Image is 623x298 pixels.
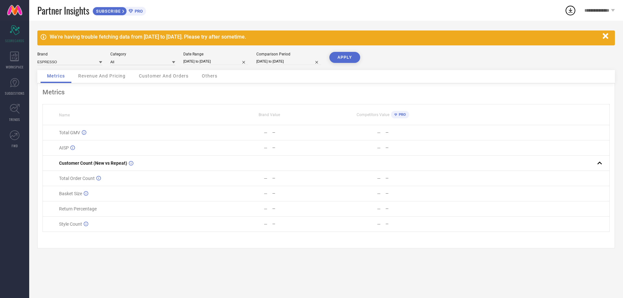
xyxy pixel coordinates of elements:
[259,113,280,117] span: Brand Value
[9,117,20,122] span: TRENDS
[397,113,406,117] span: PRO
[272,130,326,135] div: —
[264,130,267,135] div: —
[385,191,439,196] div: —
[139,73,189,78] span: Customer And Orders
[329,52,360,63] button: APPLY
[272,222,326,226] div: —
[59,145,69,150] span: AISP
[183,52,248,56] div: Date Range
[59,130,80,135] span: Total GMV
[377,191,381,196] div: —
[565,5,576,16] div: Open download list
[377,221,381,227] div: —
[183,58,248,65] input: Select date range
[133,9,143,14] span: PRO
[264,221,267,227] div: —
[6,65,24,69] span: WORKSPACE
[256,52,321,56] div: Comparison Period
[59,206,97,211] span: Return Percentage
[37,4,89,17] span: Partner Insights
[59,191,82,196] span: Basket Size
[50,34,599,40] div: We're having trouble fetching data from [DATE] to [DATE]. Please try after sometime.
[5,91,25,96] span: SUGGESTIONS
[272,176,326,181] div: —
[272,146,326,150] div: —
[43,88,610,96] div: Metrics
[12,143,18,148] span: FWD
[385,222,439,226] div: —
[78,73,126,78] span: Revenue And Pricing
[377,206,381,211] div: —
[264,145,267,150] div: —
[59,221,82,227] span: Style Count
[264,191,267,196] div: —
[357,113,389,117] span: Competitors Value
[59,176,95,181] span: Total Order Count
[47,73,65,78] span: Metrics
[377,145,381,150] div: —
[256,58,321,65] input: Select comparison period
[385,146,439,150] div: —
[202,73,217,78] span: Others
[93,9,122,14] span: SUBSCRIBE
[92,5,146,16] a: SUBSCRIBEPRO
[59,161,127,166] span: Customer Count (New vs Repeat)
[272,207,326,211] div: —
[5,38,24,43] span: SCORECARDS
[110,52,175,56] div: Category
[377,176,381,181] div: —
[385,176,439,181] div: —
[272,191,326,196] div: —
[385,207,439,211] div: —
[264,176,267,181] div: —
[264,206,267,211] div: —
[377,130,381,135] div: —
[37,52,102,56] div: Brand
[385,130,439,135] div: —
[59,113,70,117] span: Name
